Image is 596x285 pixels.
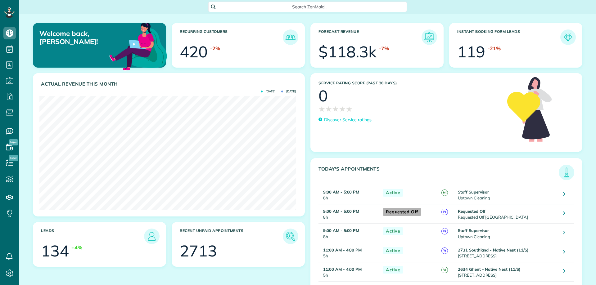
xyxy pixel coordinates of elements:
strong: Staff Supervisor [458,228,489,233]
span: Active [383,266,403,274]
img: icon_unpaid_appointments-47b8ce3997adf2238b356f14209ab4cced10bd1f174958f3ca8f1d0dd7fffeee.png [284,230,297,243]
h3: Actual Revenue this month [41,81,298,87]
div: 134 [41,243,69,259]
span: ★ [318,104,325,114]
a: Discover Service ratings [318,117,372,123]
span: ★ [339,104,346,114]
td: Uptown Cleaning [456,185,558,204]
h3: Recurring Customers [180,29,283,45]
strong: 2731 Southland - Native Nest (11/S) [458,247,529,252]
span: ★ [332,104,339,114]
img: icon_forecast_revenue-8c13a41c7ed35a8dcfafea3cbb826a0462acb37728057bba2d056411b612bbbe.png [423,31,436,43]
p: Welcome back, [PERSON_NAME]! [39,29,124,46]
img: icon_todays_appointments-901f7ab196bb0bea1936b74009e4eb5ffbc2d2711fa7634e0d609ed5ef32b18b.png [560,166,573,179]
h3: Forecast Revenue [318,29,422,45]
div: 420 [180,44,208,60]
span: Active [383,189,403,197]
div: -2% [210,45,220,52]
td: 5h [318,243,380,262]
img: icon_leads-1bed01f49abd5b7fead27621c3d59655bb73ed531f8eeb49469d10e621d6b896.png [146,230,158,243]
span: Y( [441,247,448,254]
strong: 11:00 AM - 4:00 PM [323,247,362,252]
h3: Today's Appointments [318,166,559,180]
span: [DATE] [261,90,275,93]
span: P( [441,209,448,215]
div: -7% [379,45,389,52]
span: New [9,155,18,161]
strong: 9:00 AM - 5:00 PM [323,189,359,194]
span: Active [383,247,403,255]
strong: Staff Supervisor [458,189,489,194]
td: 5h [318,262,380,281]
strong: 9:00 AM - 5:00 PM [323,209,359,214]
span: [DATE] [281,90,296,93]
div: $118.3k [318,44,377,60]
div: 0 [318,88,328,104]
p: Discover Service ratings [324,117,372,123]
span: M( [441,189,448,196]
h3: Service Rating score (past 30 days) [318,81,501,85]
td: [STREET_ADDRESS] [456,243,558,262]
h3: Leads [41,229,144,244]
div: 2713 [180,243,217,259]
strong: 2634 Ghent - Native Nest (11/S) [458,267,521,272]
img: icon_form_leads-04211a6a04a5b2264e4ee56bc0799ec3eb69b7e499cbb523a139df1d13a81ae0.png [562,31,574,43]
span: B( [441,228,448,234]
td: Requested Off [GEOGRAPHIC_DATA] [456,204,558,224]
h3: Instant Booking Form Leads [457,29,560,45]
div: 119 [457,44,485,60]
td: Uptown Cleaning [456,224,558,243]
strong: Requested Off [458,209,486,214]
span: V( [441,267,448,273]
div: +4% [71,244,82,251]
td: [STREET_ADDRESS] [456,262,558,281]
span: Requested Off [383,208,421,216]
strong: 11:00 AM - 4:00 PM [323,267,362,272]
strong: 9:00 AM - 5:00 PM [323,228,359,233]
div: -21% [488,45,501,52]
td: 8h [318,185,380,204]
td: 8h [318,224,380,243]
span: ★ [346,104,353,114]
h3: Recent unpaid appointments [180,229,283,244]
span: New [9,139,18,145]
td: 8h [318,204,380,224]
img: icon_recurring_customers-cf858462ba22bcd05b5a5880d41d6543d210077de5bb9ebc9590e49fd87d84ed.png [284,31,297,43]
img: dashboard_welcome-42a62b7d889689a78055ac9021e634bf52bae3f8056760290aed330b23ab8690.png [108,16,168,76]
span: ★ [325,104,332,114]
span: Active [383,227,403,235]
